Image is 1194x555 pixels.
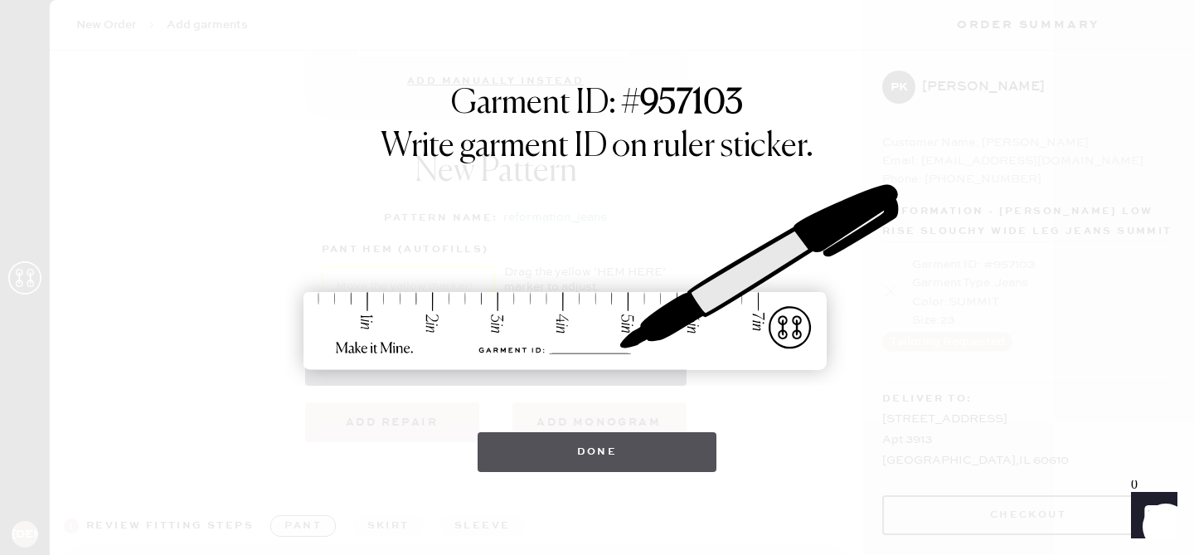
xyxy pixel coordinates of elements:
[478,432,717,472] button: Done
[640,87,743,120] strong: 957103
[1115,480,1187,552] iframe: Front Chat
[381,127,813,167] h1: Write garment ID on ruler sticker.
[286,142,908,416] img: ruler-sticker-sharpie.svg
[451,84,743,127] h1: Garment ID: #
